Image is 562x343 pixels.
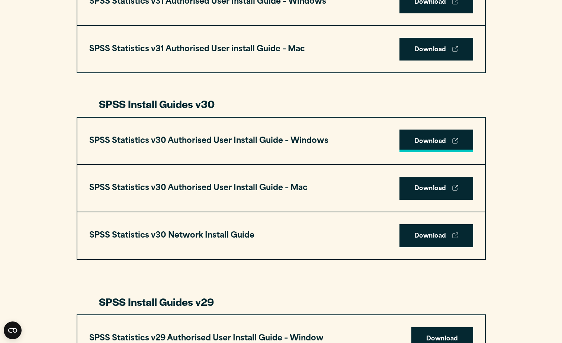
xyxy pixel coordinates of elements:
[399,38,473,61] a: Download
[99,295,463,309] h3: SPSS Install Guides v29
[89,229,254,243] h3: SPSS Statistics v30 Network Install Guide
[399,177,473,200] a: Download
[399,224,473,247] a: Download
[99,97,463,111] h3: SPSS Install Guides v30
[399,130,473,153] a: Download
[4,321,22,339] button: Open CMP widget
[89,42,305,56] h3: SPSS Statistics v31 Authorised User install Guide – Mac
[89,181,308,195] h3: SPSS Statistics v30 Authorised User Install Guide – Mac
[89,134,328,148] h3: SPSS Statistics v30 Authorised User Install Guide – Windows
